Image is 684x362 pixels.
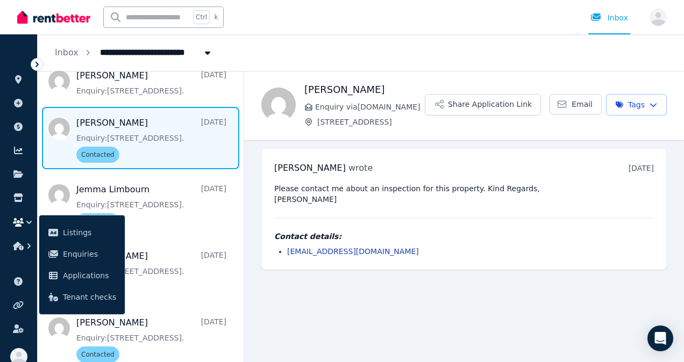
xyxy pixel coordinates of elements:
a: [PERSON_NAME][DATE]Enquiry:[STREET_ADDRESS].Contacted [76,250,226,296]
span: Email [572,99,593,110]
span: Tags [615,99,645,110]
span: k [214,13,218,21]
span: Enquiries [63,248,116,260]
a: Applications [44,265,120,286]
div: Open Intercom Messenger [647,325,673,351]
a: Jemma Limbourn[DATE]Enquiry:[STREET_ADDRESS].Contacted [76,183,226,229]
span: [PERSON_NAME] [274,163,346,173]
a: Email [550,94,602,114]
span: Applications [63,269,116,282]
span: Tenant checks [63,291,116,303]
img: RentBetter [17,9,90,25]
span: [STREET_ADDRESS] [317,117,425,127]
a: Listings [44,222,120,243]
span: Enquiry via [DOMAIN_NAME] [315,102,425,112]
a: [PERSON_NAME][DATE]Enquiry:[STREET_ADDRESS]. [76,69,226,96]
span: Ctrl [193,10,210,24]
time: [DATE] [629,164,654,172]
span: wrote [348,163,373,173]
button: Share Application Link [425,94,541,115]
a: Tenant checks [44,286,120,308]
a: [EMAIL_ADDRESS][DOMAIN_NAME] [287,247,419,256]
h4: Contact details: [274,231,654,242]
a: Enquiries [44,243,120,265]
img: Talei Golin [261,88,296,122]
nav: Breadcrumb [38,34,230,71]
div: Inbox [590,12,628,23]
a: [PERSON_NAME][DATE]Enquiry:[STREET_ADDRESS].Contacted [76,117,226,163]
pre: Please contact me about an inspection for this property. Kind Regards, [PERSON_NAME] [274,183,654,205]
h1: [PERSON_NAME] [304,82,425,97]
span: Listings [63,226,116,239]
button: Tags [606,94,667,115]
a: Inbox [55,47,79,57]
